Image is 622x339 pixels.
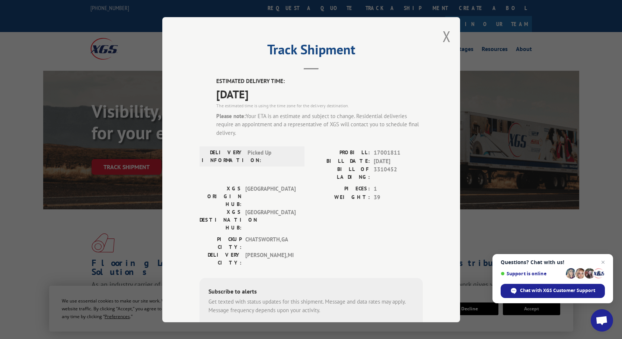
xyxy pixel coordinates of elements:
label: DELIVERY INFORMATION: [202,149,244,164]
span: 1 [374,185,423,193]
span: Questions? Chat with us! [501,259,605,265]
div: Open chat [591,309,613,332]
button: Close modal [443,26,451,46]
label: DELIVERY CITY: [200,251,242,267]
label: PIECES: [311,185,370,193]
label: BILL OF LADING: [311,165,370,181]
strong: Please note: [216,112,246,119]
div: Subscribe to alerts [208,287,414,298]
h2: Track Shipment [200,44,423,58]
span: 17001811 [374,149,423,157]
div: Successfully subscribed! [208,320,414,329]
label: XGS ORIGIN HUB: [200,185,242,208]
span: [GEOGRAPHIC_DATA] [245,208,296,232]
span: Picked Up [248,149,298,164]
span: [GEOGRAPHIC_DATA] [245,185,296,208]
span: [DATE] [374,157,423,165]
label: ESTIMATED DELIVERY TIME: [216,77,423,86]
div: Your ETA is an estimate and subject to change. Residential deliveries require an appointment and ... [216,112,423,137]
span: [PERSON_NAME] , MI [245,251,296,267]
div: The estimated time is using the time zone for the delivery destination. [216,102,423,109]
div: Chat with XGS Customer Support [501,284,605,298]
div: Get texted with status updates for this shipment. Message and data rates may apply. Message frequ... [208,298,414,314]
span: 3310452 [374,165,423,181]
label: PROBILL: [311,149,370,157]
span: Close chat [599,258,607,267]
span: Support is online [501,271,563,276]
span: CHATSWORTH , GA [245,235,296,251]
label: WEIGHT: [311,193,370,202]
label: PICKUP CITY: [200,235,242,251]
label: XGS DESTINATION HUB: [200,208,242,232]
label: BILL DATE: [311,157,370,165]
span: Chat with XGS Customer Support [520,287,595,294]
span: 39 [374,193,423,202]
span: [DATE] [216,85,423,102]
